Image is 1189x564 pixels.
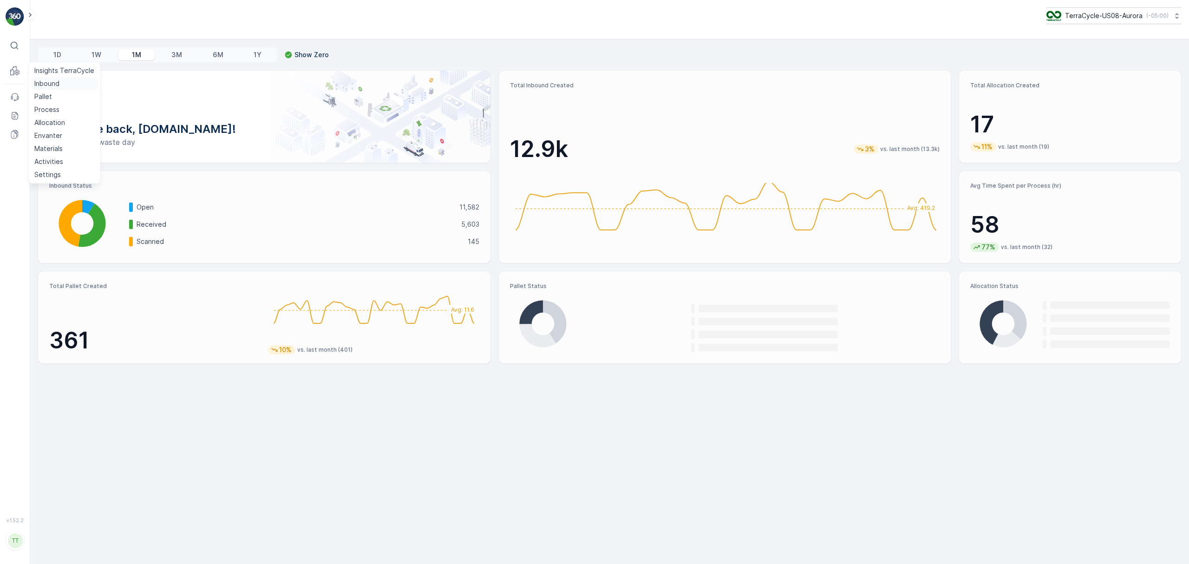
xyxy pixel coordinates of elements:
p: vs. last month (401) [297,346,353,354]
p: Welcome back, [DOMAIN_NAME]! [53,122,476,137]
button: TerraCycle-US08-Aurora(-05:00) [1046,7,1182,24]
p: 11,582 [459,203,479,212]
p: 1M [132,50,141,59]
p: 1Y [254,50,261,59]
p: 5,603 [461,220,479,229]
p: 12.9k [510,135,568,163]
p: 58 [970,211,1170,239]
p: 3% [864,144,875,154]
p: 17 [970,111,1170,138]
p: Show Zero [294,50,329,59]
p: 6M [213,50,223,59]
img: logo [6,7,24,26]
p: 10% [278,345,293,354]
p: vs. last month (32) [1001,243,1052,251]
p: ( -05:00 ) [1146,12,1169,20]
button: TT [6,525,24,557]
p: 3M [171,50,182,59]
p: 361 [49,327,261,354]
p: Allocation Status [970,282,1170,290]
div: TT [8,533,23,548]
p: 77% [980,243,996,252]
p: Scanned [137,237,462,246]
p: Have a zero-waste day [53,137,476,148]
p: Total Pallet Created [49,282,261,290]
p: 1W [91,50,101,59]
p: 11% [980,142,993,151]
p: Avg Time Spent per Process (hr) [970,182,1170,190]
span: v 1.52.2 [6,518,24,523]
p: Inbound Status [49,182,479,190]
p: Total Allocation Created [970,82,1170,89]
p: Open [137,203,453,212]
p: Pallet Status [510,282,940,290]
p: Total Inbound Created [510,82,940,89]
p: TerraCycle-US08-Aurora [1065,11,1143,20]
p: vs. last month (13.3k) [880,145,940,153]
p: vs. last month (19) [998,143,1049,151]
img: image_ci7OI47.png [1046,11,1061,21]
p: Received [137,220,455,229]
p: 145 [468,237,479,246]
p: 1D [53,50,61,59]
